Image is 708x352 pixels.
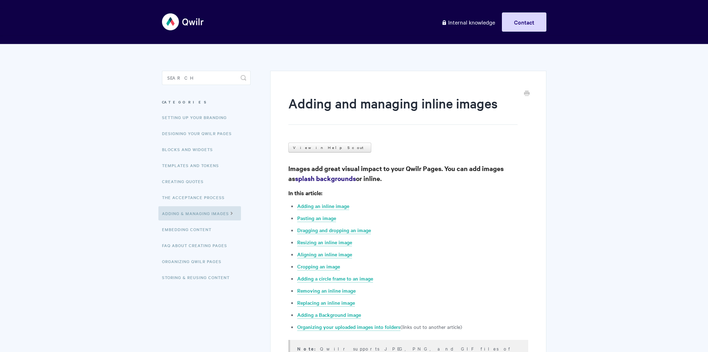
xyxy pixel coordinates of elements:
[162,158,224,172] a: Templates and Tokens
[297,287,356,295] a: Removing an inline image
[288,164,528,183] h3: Images add great visual impact to your Qwilr Pages. You can add images as or inline.
[297,299,355,307] a: Replacing an inline image
[162,126,237,140] a: Designing Your Qwilr Pages
[436,12,500,32] a: Internal knowledge
[162,270,235,284] a: Storing & Reusing Content
[288,143,371,153] a: View in Help Scout
[297,239,352,246] a: Resizing an inline image
[162,222,217,236] a: Embedding Content
[502,12,546,32] a: Contact
[162,142,218,156] a: Blocks and Widgets
[297,226,371,234] a: Dragging and dropping an image
[162,71,251,85] input: Search
[162,174,209,188] a: Creating Quotes
[297,275,373,283] a: Adding a circle frame to an image
[297,214,336,222] a: Pasting an image
[162,254,227,268] a: Organizing Qwilr Pages
[162,110,232,124] a: Setting up your Branding
[297,251,352,258] a: Aligning an inline image
[297,345,320,352] strong: Note:
[162,96,251,108] h3: Categories
[297,263,340,271] a: Cropping an image
[162,238,232,252] a: FAQ About Creating Pages
[297,323,400,331] a: Organizing your uploaded images into folders
[162,9,204,35] img: Qwilr Help Center
[295,174,356,183] a: splash backgrounds
[162,190,230,204] a: The Acceptance Process
[288,94,517,125] h1: Adding and managing inline images
[158,206,241,220] a: Adding & Managing Images
[288,189,322,197] strong: In this article:
[524,90,530,98] a: Print this Article
[297,202,349,210] a: Adding an inline image
[297,311,361,319] a: Adding a Background image
[297,322,528,331] li: (links out to another article)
